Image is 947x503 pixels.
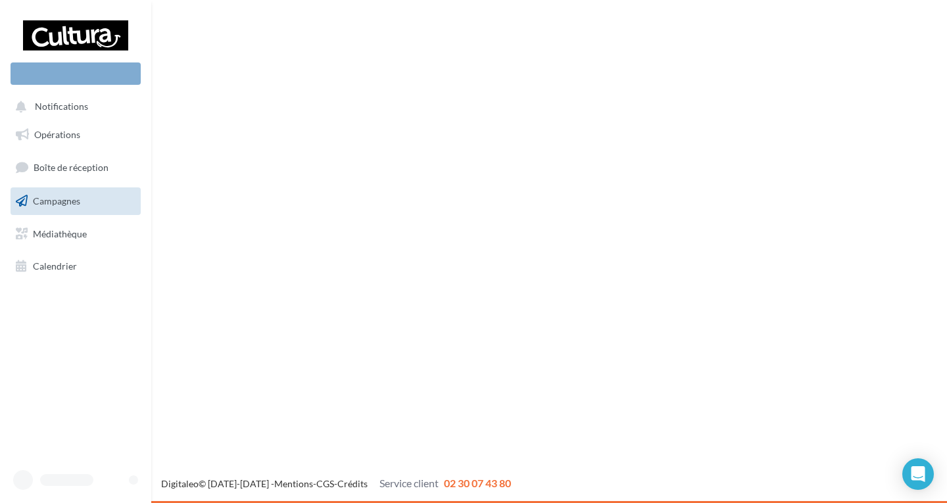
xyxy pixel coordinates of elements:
[161,478,199,489] a: Digitaleo
[33,195,80,206] span: Campagnes
[379,477,439,489] span: Service client
[902,458,934,490] div: Open Intercom Messenger
[34,162,109,173] span: Boîte de réception
[8,121,143,149] a: Opérations
[337,478,368,489] a: Crédits
[444,477,511,489] span: 02 30 07 43 80
[161,478,511,489] span: © [DATE]-[DATE] - - -
[33,260,77,272] span: Calendrier
[8,153,143,181] a: Boîte de réception
[316,478,334,489] a: CGS
[8,252,143,280] a: Calendrier
[33,228,87,239] span: Médiathèque
[8,220,143,248] a: Médiathèque
[35,101,88,112] span: Notifications
[274,478,313,489] a: Mentions
[34,129,80,140] span: Opérations
[8,187,143,215] a: Campagnes
[11,62,141,85] div: Nouvelle campagne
